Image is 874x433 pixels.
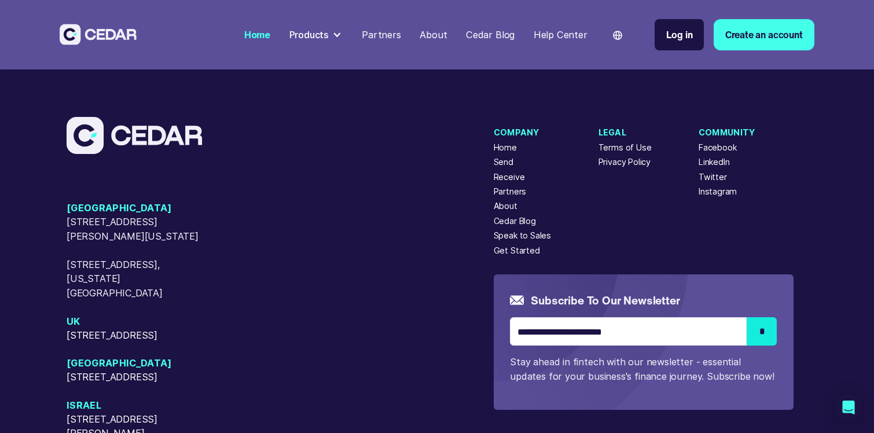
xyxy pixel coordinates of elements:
span: [GEOGRAPHIC_DATA] [67,201,214,215]
a: Cedar Blog [494,215,536,227]
a: Terms of Use [598,141,652,153]
div: Legal [598,126,652,138]
a: Log in [655,19,704,50]
h5: Subscribe to our newsletter [531,292,680,308]
a: Speak to Sales [494,229,552,241]
div: Partners [362,28,401,42]
div: Products [284,23,347,46]
a: Receive [494,171,525,183]
div: Open Intercom Messenger [835,394,862,421]
a: Partners [357,22,406,47]
a: Help Center [529,22,592,47]
a: Privacy Policy [598,156,651,168]
a: Home [494,141,517,153]
span: [GEOGRAPHIC_DATA] [67,356,214,370]
span: UK [67,314,214,328]
a: Partners [494,185,527,197]
a: Send [494,156,513,168]
div: Company [494,126,552,138]
a: About [415,22,451,47]
a: Cedar Blog [461,22,520,47]
a: LinkedIn [699,156,730,168]
span: [STREET_ADDRESS] [67,328,214,342]
div: Help Center [534,28,587,42]
div: Home [244,28,270,42]
div: About [420,28,447,42]
p: Stay ahead in fintech with our newsletter - essential updates for your business's finance journey... [510,355,777,383]
span: [STREET_ADDRESS], [US_STATE][GEOGRAPHIC_DATA] [67,258,214,300]
a: Twitter [699,171,727,183]
div: Log in [666,28,692,42]
span: Israel [67,398,214,412]
div: Cedar Blog [466,28,515,42]
a: Create an account [714,19,814,50]
a: About [494,200,517,212]
img: world icon [613,31,622,40]
div: Products [289,28,329,42]
a: Instagram [699,185,737,197]
a: Home [240,22,276,47]
div: Community [699,126,755,138]
a: Get Started [494,244,540,256]
span: [STREET_ADDRESS] [67,370,214,384]
form: Email Form [510,292,777,384]
a: Facebook [699,141,737,153]
span: [STREET_ADDRESS][PERSON_NAME][US_STATE] [67,215,214,243]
